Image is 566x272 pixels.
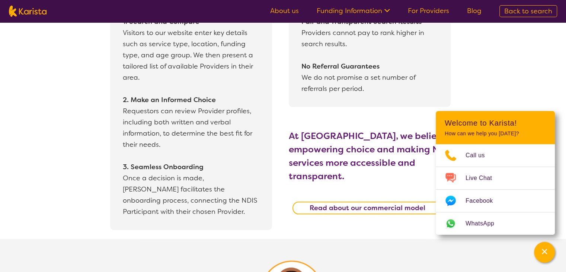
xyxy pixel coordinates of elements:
[301,17,422,26] b: Fair and Transparent Search Results
[123,95,216,104] b: 2. Make an Informed Choice
[436,144,555,235] ul: Choose channel
[301,16,438,94] p: Providers cannot pay to rank higher in search results. We do not promise a set number of referral...
[436,111,555,235] div: Channel Menu
[466,173,501,184] span: Live Chat
[534,242,555,263] button: Channel Menu
[301,62,380,71] b: No Referral Guarantees
[445,118,546,127] h2: Welcome to Karista!
[445,130,546,137] p: How can we help you [DATE]?
[504,7,552,16] span: Back to search
[499,5,557,17] a: Back to search
[289,129,467,183] h3: At [GEOGRAPHIC_DATA], we believe in empowering choice and making NDIS services more accessible an...
[123,162,204,171] b: 3. Seamless Onboarding
[466,218,503,229] span: WhatsApp
[436,212,555,235] a: Web link opens in a new tab.
[317,6,390,15] a: Funding Information
[270,6,299,15] a: About us
[466,195,502,206] span: Facebook
[9,6,47,17] img: Karista logo
[408,6,449,15] a: For Providers
[310,203,425,212] b: Read about our commercial model
[123,17,199,26] b: 1. Search and Compare
[123,16,260,217] p: Visitors to our website enter key details such as service type, location, funding type, and age g...
[466,150,494,161] span: Call us
[467,6,482,15] a: Blog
